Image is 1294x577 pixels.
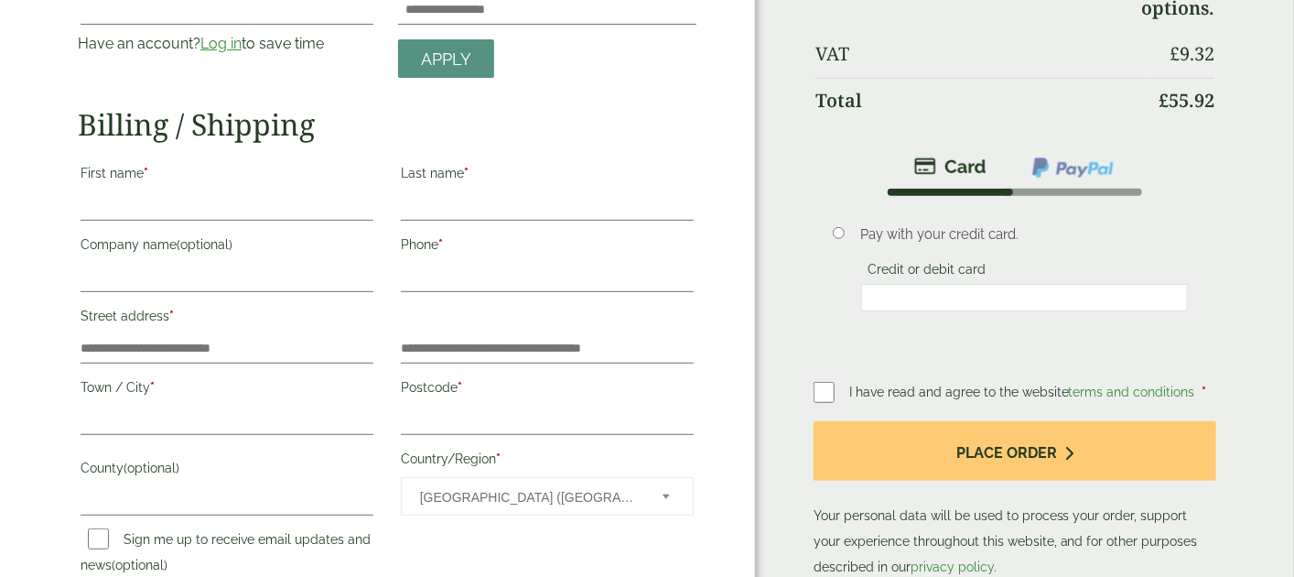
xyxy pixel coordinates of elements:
abbr: required [458,380,462,395]
a: terms and conditions [1069,385,1195,399]
span: Country/Region [401,477,694,516]
span: £ [1170,41,1180,66]
img: stripe.png [914,156,987,178]
label: Town / City [81,375,373,406]
abbr: required [1202,385,1207,399]
a: privacy policy [911,560,994,574]
h2: Billing / Shipping [78,107,696,142]
span: (optional) [112,558,167,572]
span: United Kingdom (UK) [420,478,638,517]
label: Street address [81,303,373,334]
label: Postcode [401,375,694,406]
p: Pay with your credit card. [861,224,1189,245]
a: Log in [200,35,242,52]
label: First name [81,160,373,191]
input: Sign me up to receive email updates and news(optional) [88,528,109,550]
iframe: Secure card payment input frame [867,289,1183,306]
label: Phone [401,232,694,263]
label: Last name [401,160,694,191]
bdi: 9.32 [1170,41,1214,66]
span: (optional) [177,237,232,252]
label: County [81,455,373,486]
p: Have an account? to save time [78,33,376,55]
abbr: required [464,166,469,180]
abbr: required [169,309,174,323]
span: (optional) [124,461,179,475]
a: Apply [398,39,494,79]
abbr: required [144,166,148,180]
span: £ [1159,88,1169,113]
abbr: required [150,380,155,395]
button: Place order [814,421,1216,481]
abbr: required [438,237,443,252]
img: ppcp-gateway.png [1030,156,1116,180]
bdi: 55.92 [1159,88,1214,113]
th: VAT [815,32,1146,76]
label: Company name [81,232,373,263]
th: Total [815,78,1146,123]
abbr: required [496,452,501,466]
span: I have read and agree to the website [849,385,1199,399]
label: Credit or debit card [861,262,994,282]
label: Country/Region [401,446,694,477]
span: Apply [421,49,471,70]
